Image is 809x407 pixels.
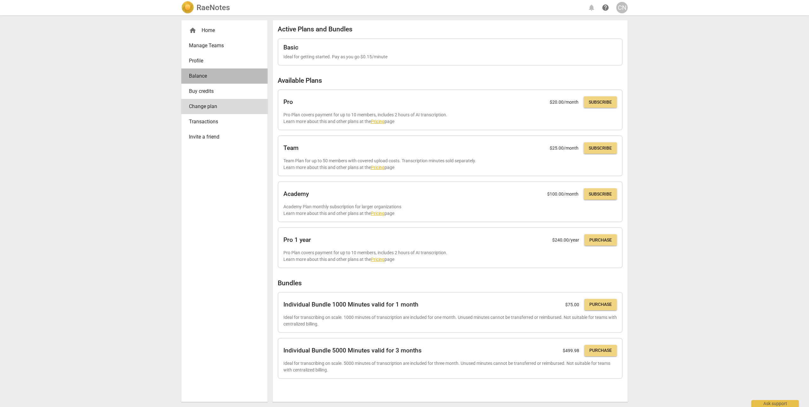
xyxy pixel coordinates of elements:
[552,237,579,243] p: $ 240.00 /year
[283,54,617,60] p: Ideal for getting started. Pay as you go $0.15/minute
[565,301,579,308] p: $ 75.00
[589,301,612,308] span: Purchase
[589,237,612,243] span: Purchase
[181,53,268,68] a: Profile
[283,249,617,262] p: Pro Plan covers payment for up to 10 members, includes 2 hours of AI transcription. Learn more ab...
[181,99,268,114] a: Change plan
[602,4,609,11] span: help
[181,1,194,14] img: Logo
[181,129,268,145] a: Invite a friend
[589,145,612,152] span: Subscribe
[547,191,579,197] p: $ 100.00 /month
[189,103,255,110] span: Change plan
[283,44,298,51] h2: Basic
[181,23,268,38] div: Home
[189,27,197,34] span: home
[600,2,611,13] a: Help
[371,257,385,262] a: Pricing
[181,1,230,14] a: LogoRaeNotes
[189,27,255,34] div: Home
[283,112,617,125] p: Pro Plan covers payment for up to 10 members, includes 2 hours of AI transcription. Learn more ab...
[751,400,799,407] div: Ask support
[181,84,268,99] a: Buy credits
[584,234,617,246] button: Purchase
[283,360,617,373] p: Ideal for transcribing on scale. 5000 minutes of transcription are included for three month. Unus...
[181,68,268,84] a: Balance
[283,347,422,354] h2: Individual Bundle 5000 Minutes valid for 3 months
[197,3,230,12] h2: RaeNotes
[371,119,385,124] a: Pricing
[589,347,612,354] span: Purchase
[584,299,617,310] button: Purchase
[278,77,623,85] h2: Available Plans
[283,145,299,152] h2: Team
[283,158,617,171] p: Team Plan for up to 50 members with covered upload costs. Transcription minutes sold separately. ...
[589,191,612,197] span: Subscribe
[616,2,628,13] button: CN
[278,25,623,33] h2: Active Plans and Bundles
[283,236,311,243] h2: Pro 1 year
[563,347,579,354] p: $ 499.98
[189,118,255,126] span: Transactions
[278,279,623,287] h2: Bundles
[189,133,255,141] span: Invite a friend
[283,301,418,308] h2: Individual Bundle 1000 Minutes valid for 1 month
[181,114,268,129] a: Transactions
[283,203,617,216] p: Academy Plan monthly subscription for larger organizations Learn more about this and other plans ...
[189,87,255,95] span: Buy credits
[283,99,293,106] h2: Pro
[589,99,612,106] span: Subscribe
[189,42,255,49] span: Manage Teams
[181,38,268,53] a: Manage Teams
[371,165,385,170] a: Pricing
[371,211,385,216] a: Pricing
[584,96,617,108] button: Subscribe
[584,188,617,200] button: Subscribe
[283,314,617,327] p: Ideal for transcribing on scale. 1000 minutes of transcription are included for one month. Unused...
[550,145,579,152] p: $ 25.00 /month
[189,57,255,65] span: Profile
[283,191,309,197] h2: Academy
[550,99,579,106] p: $ 20.00 /month
[584,345,617,356] button: Purchase
[189,72,255,80] span: Balance
[584,142,617,154] button: Subscribe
